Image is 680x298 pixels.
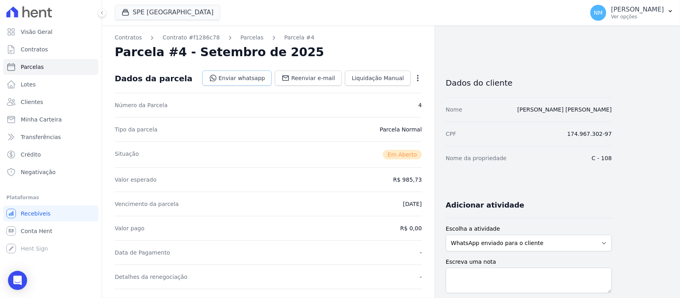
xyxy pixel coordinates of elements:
[420,249,422,257] dd: -
[403,200,422,208] dd: [DATE]
[3,112,98,127] a: Minha Carteira
[3,24,98,40] a: Visão Geral
[418,101,422,109] dd: 4
[3,206,98,222] a: Recebíveis
[284,33,315,42] a: Parcela #4
[352,74,404,82] span: Liquidação Manual
[393,176,422,184] dd: R$ 985,73
[383,150,422,159] span: Em Aberto
[3,76,98,92] a: Lotes
[400,224,422,232] dd: R$ 0,00
[3,223,98,239] a: Conta Hent
[115,101,168,109] dt: Número da Parcela
[115,249,170,257] dt: Data de Pagamento
[115,5,220,20] button: SPE [GEOGRAPHIC_DATA]
[275,71,342,86] a: Reenviar e-mail
[21,45,48,53] span: Contratos
[3,94,98,110] a: Clientes
[115,33,422,42] nav: Breadcrumb
[21,133,61,141] span: Transferências
[21,28,53,36] span: Visão Geral
[584,2,680,24] button: NM [PERSON_NAME] Ver opções
[567,130,612,138] dd: 174.967.302-97
[3,164,98,180] a: Negativação
[446,78,612,88] h3: Dados do cliente
[291,74,335,82] span: Reenviar e-mail
[3,129,98,145] a: Transferências
[611,14,664,20] p: Ver opções
[3,41,98,57] a: Contratos
[380,125,422,133] dd: Parcela Normal
[115,45,324,59] h2: Parcela #4 - Setembro de 2025
[21,151,41,159] span: Crédito
[446,258,612,266] label: Escreva uma nota
[6,193,95,202] div: Plataformas
[115,200,179,208] dt: Vencimento da parcela
[115,33,142,42] a: Contratos
[21,227,52,235] span: Conta Hent
[420,273,422,281] dd: -
[3,147,98,163] a: Crédito
[115,273,188,281] dt: Detalhes da renegociação
[446,154,507,162] dt: Nome da propriedade
[163,33,219,42] a: Contrato #f1286c78
[115,150,139,159] dt: Situação
[611,6,664,14] p: [PERSON_NAME]
[115,176,157,184] dt: Valor esperado
[446,106,462,114] dt: Nome
[115,224,145,232] dt: Valor pago
[115,125,158,133] dt: Tipo da parcela
[241,33,264,42] a: Parcelas
[446,225,612,233] label: Escolha a atividade
[3,59,98,75] a: Parcelas
[21,168,56,176] span: Negativação
[517,106,612,113] a: [PERSON_NAME] [PERSON_NAME]
[446,130,456,138] dt: CPF
[592,154,612,162] dd: C - 108
[21,98,43,106] span: Clientes
[115,74,192,83] div: Dados da parcela
[446,200,524,210] h3: Adicionar atividade
[21,80,36,88] span: Lotes
[594,10,603,16] span: NM
[21,116,62,124] span: Minha Carteira
[8,271,27,290] div: Open Intercom Messenger
[21,210,51,218] span: Recebíveis
[345,71,411,86] a: Liquidação Manual
[202,71,272,86] a: Enviar whatsapp
[21,63,44,71] span: Parcelas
